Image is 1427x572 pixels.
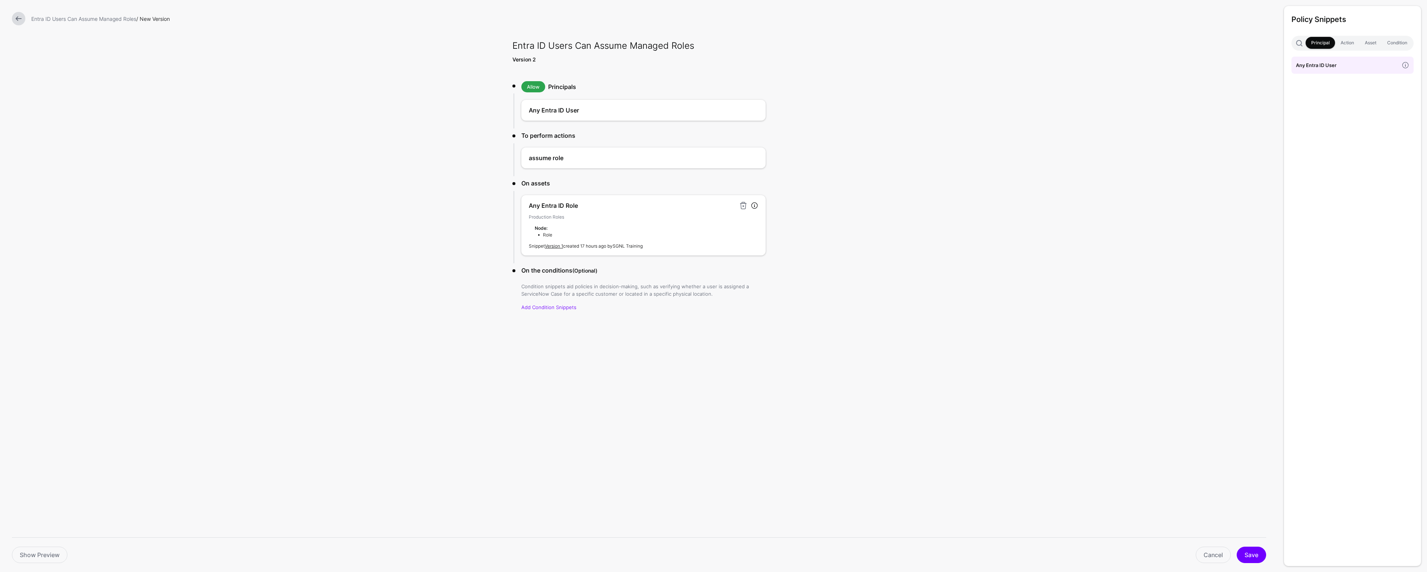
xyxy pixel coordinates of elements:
[545,243,563,249] a: Version 1
[521,179,766,188] h3: On assets
[1237,547,1266,563] button: Save
[537,232,758,238] li: Role
[1291,13,1414,25] h3: Policy Snippets
[521,304,576,310] a: Add Condition Snippets
[1335,37,1359,49] a: Action
[529,243,758,250] p: Snippet created 17 hours ago by
[512,56,536,63] strong: Version 2
[572,267,597,274] small: (Optional)
[1306,37,1335,49] a: Principal
[512,39,766,53] h2: Entra ID Users Can Assume Managed Roles
[521,283,766,298] p: Condition snippets aid policies in decision-making, such as verifying whether a user is assigned ...
[12,547,67,563] a: Show Preview
[1359,37,1382,49] a: Asset
[548,82,766,91] h3: Principals
[28,15,1269,23] div: / New Version
[529,153,736,162] h4: assume role
[1382,37,1412,49] a: Condition
[521,81,545,92] span: Allow
[31,16,136,22] a: Entra ID Users Can Assume Managed Roles
[535,225,547,231] strong: Node:
[1196,547,1231,563] a: Cancel
[1296,61,1399,69] h4: Any Entra ID User
[529,201,736,210] h4: Any Entra ID Role
[529,106,736,115] h4: Any Entra ID User
[529,214,758,220] p: Production Roles
[521,266,766,275] h3: On the conditions
[521,131,766,140] h3: To perform actions
[613,243,643,249] app-identifier: SGNL Training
